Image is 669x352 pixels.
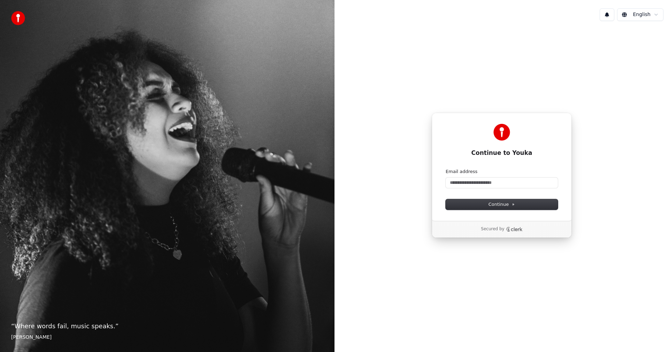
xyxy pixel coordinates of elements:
footer: [PERSON_NAME] [11,334,323,341]
img: Youka [493,124,510,141]
p: Secured by [481,226,504,232]
h1: Continue to Youka [446,149,558,157]
label: Email address [446,168,477,175]
span: Continue [489,201,515,208]
a: Clerk logo [506,227,523,232]
button: Continue [446,199,558,210]
p: “ Where words fail, music speaks. ” [11,321,323,331]
img: youka [11,11,25,25]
